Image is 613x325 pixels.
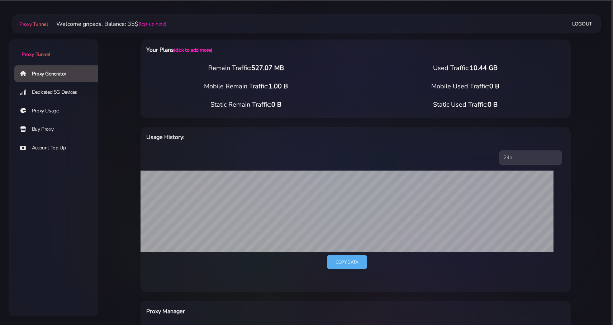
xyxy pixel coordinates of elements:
a: Dedicated 5G Devices [14,84,104,101]
span: 527.07 MB [251,64,284,72]
span: Proxy Tunnel [19,21,48,28]
span: 1.00 B [269,82,288,90]
a: (click to add more) [174,47,212,54]
a: Account Top Up [14,140,104,156]
a: Proxy Tunnel [9,39,98,58]
a: Proxy Generator [14,65,104,82]
div: Static Remain Traffic: [136,100,356,110]
li: Welcome gnpads. Balance: 35$ [48,20,166,28]
div: Mobile Used Traffic: [356,82,575,91]
span: 10.44 GB [470,64,498,72]
span: 0 B [488,100,498,109]
span: 0 B [271,100,281,109]
a: Copy data [327,255,367,270]
a: (top-up here) [138,20,166,28]
div: Used Traffic: [356,63,575,73]
iframe: Webchat Widget [578,290,604,316]
div: Mobile Remain Traffic: [136,82,356,91]
h6: Proxy Manager [146,307,387,316]
span: Proxy Tunnel [22,51,50,58]
div: Remain Traffic: [136,63,356,73]
h6: Your Plans [146,45,387,55]
div: Static Used Traffic: [356,100,575,110]
a: Proxy Tunnel [18,18,48,30]
h6: Usage History: [146,133,387,142]
a: Buy Proxy [14,121,104,138]
span: 0 B [489,82,499,90]
a: Proxy Usage [14,103,104,119]
a: Logout [572,17,592,31]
